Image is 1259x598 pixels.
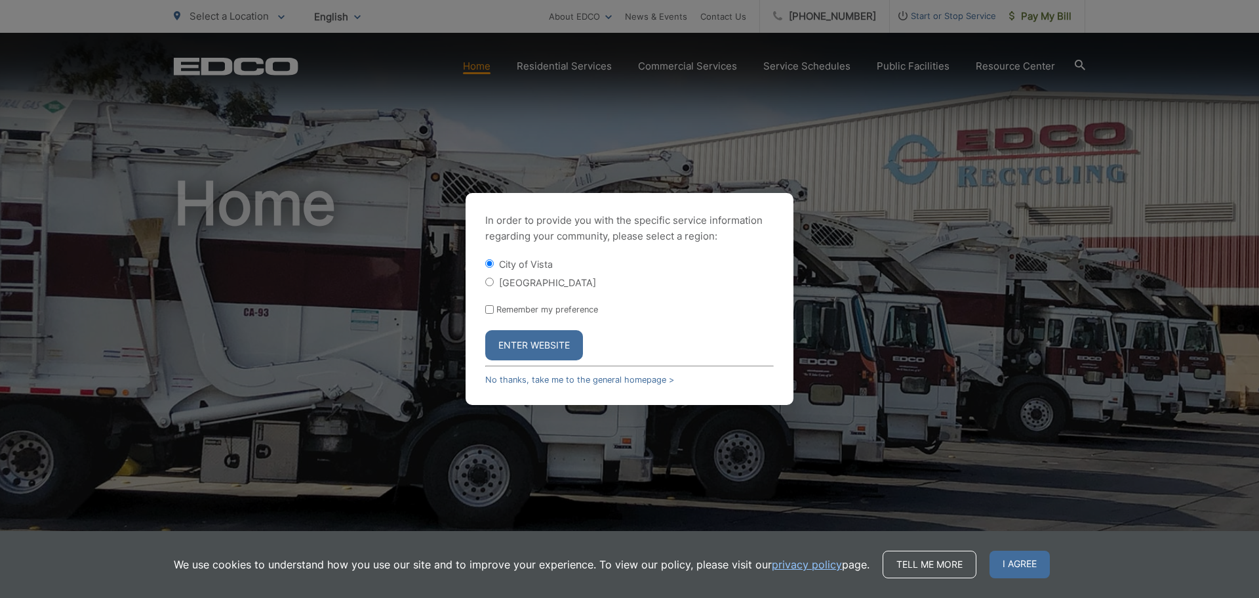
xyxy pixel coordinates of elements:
[499,259,553,270] label: City of Vista
[496,305,598,314] label: Remember my preference
[989,551,1050,578] span: I agree
[485,330,583,360] button: Enter Website
[499,277,596,288] label: [GEOGRAPHIC_DATA]
[772,557,842,572] a: privacy policy
[485,375,674,385] a: No thanks, take me to the general homepage >
[485,213,774,244] p: In order to provide you with the specific service information regarding your community, please se...
[174,557,869,572] p: We use cookies to understand how you use our site and to improve your experience. To view our pol...
[883,551,976,578] a: Tell me more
